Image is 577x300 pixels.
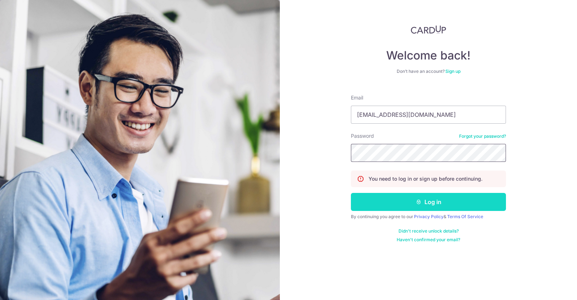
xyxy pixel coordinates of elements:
label: Password [351,132,374,140]
label: Email [351,94,363,101]
a: Sign up [445,69,461,74]
p: You need to log in or sign up before continuing. [369,175,483,182]
div: Don’t have an account? [351,69,506,74]
button: Log in [351,193,506,211]
a: Haven't confirmed your email? [397,237,460,243]
a: Privacy Policy [414,214,444,219]
input: Enter your Email [351,106,506,124]
div: By continuing you agree to our & [351,214,506,220]
a: Didn't receive unlock details? [398,228,459,234]
img: CardUp Logo [411,25,446,34]
h4: Welcome back! [351,48,506,63]
a: Forgot your password? [459,133,506,139]
a: Terms Of Service [447,214,483,219]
